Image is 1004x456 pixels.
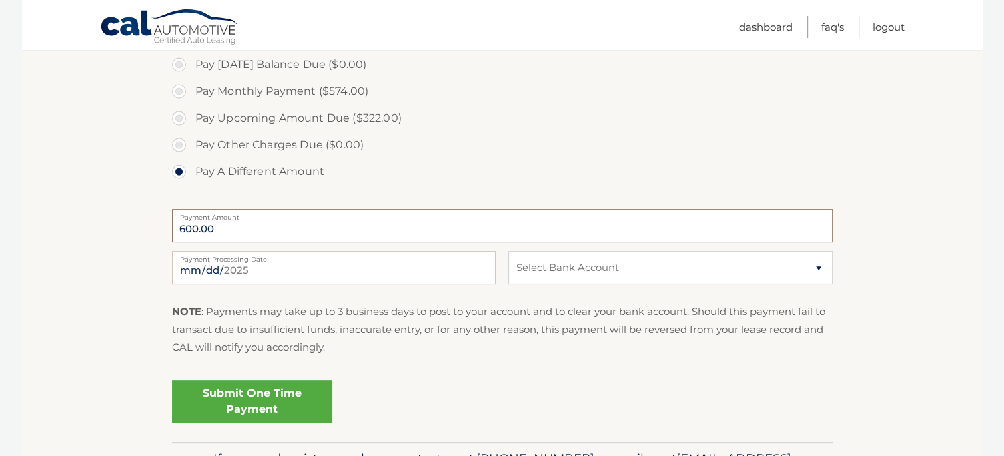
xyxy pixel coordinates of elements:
input: Payment Date [172,251,496,284]
label: Pay [DATE] Balance Due ($0.00) [172,51,833,78]
label: Pay Other Charges Due ($0.00) [172,132,833,158]
label: Payment Processing Date [172,251,496,262]
p: : Payments may take up to 3 business days to post to your account and to clear your bank account.... [172,303,833,356]
input: Payment Amount [172,209,833,242]
strong: NOTE [172,305,201,318]
a: Submit One Time Payment [172,380,332,423]
label: Pay Upcoming Amount Due ($322.00) [172,105,833,132]
a: Dashboard [739,16,793,38]
label: Pay A Different Amount [172,158,833,185]
label: Payment Amount [172,209,833,220]
a: Logout [873,16,905,38]
label: Pay Monthly Payment ($574.00) [172,78,833,105]
a: FAQ's [821,16,844,38]
a: Cal Automotive [100,9,240,47]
